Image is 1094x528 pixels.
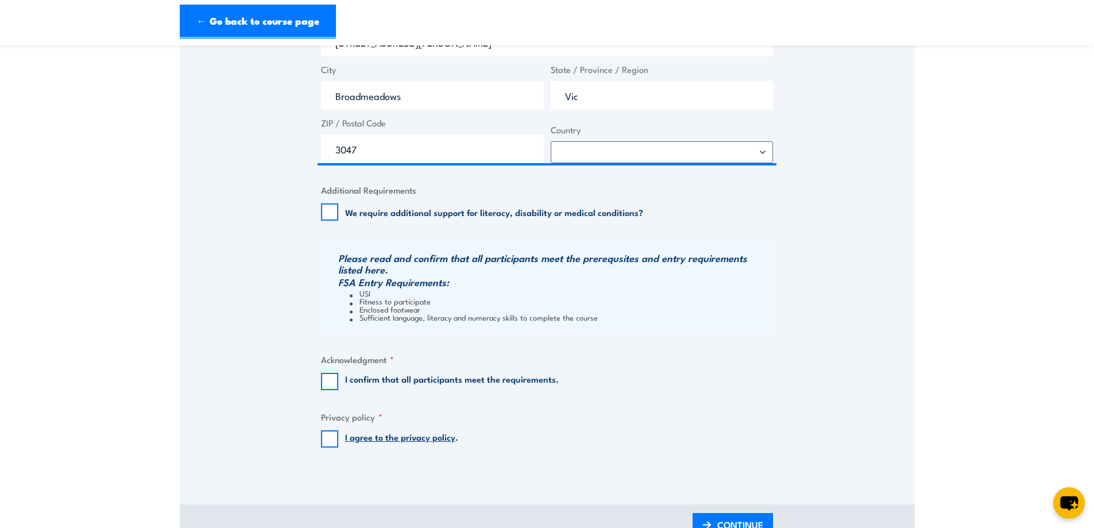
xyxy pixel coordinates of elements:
[321,353,394,366] legend: Acknowledgment
[321,183,416,196] legend: Additional Requirements
[321,117,544,130] label: ZIP / Postal Code
[321,410,382,423] legend: Privacy policy
[338,252,770,275] h3: Please read and confirm that all participants meet the prerequsites and entry requirements listed...
[551,63,774,76] label: State / Province / Region
[551,124,774,137] label: Country
[321,63,544,76] label: City
[345,373,559,390] label: I confirm that all participants meet the requirements.
[350,297,770,305] li: Fitness to participate
[345,430,455,443] a: I agree to the privacy policy
[345,430,458,448] label: .
[350,305,770,313] li: Enclosed footwear
[338,276,770,288] h3: FSA Entry Requirements:
[345,206,643,218] label: We require additional support for literacy, disability or medical conditions?
[1053,487,1085,519] button: chat-button
[350,313,770,321] li: Sufficient language, literacy and numeracy skills to complete the course
[350,289,770,297] li: USI
[180,5,336,39] a: ← Go back to course page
